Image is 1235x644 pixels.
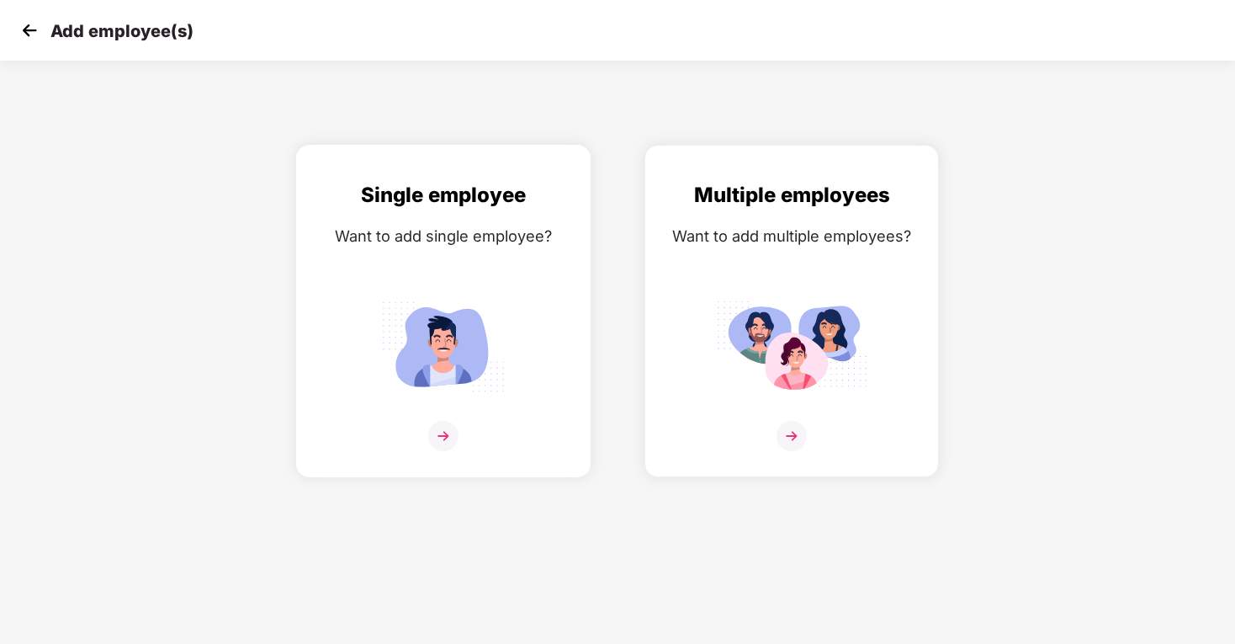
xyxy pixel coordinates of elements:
[17,18,42,43] img: svg+xml;base64,PHN2ZyB4bWxucz0iaHR0cDovL3d3dy53My5vcmcvMjAwMC9zdmciIHdpZHRoPSIzMCIgaGVpZ2h0PSIzMC...
[314,224,573,248] div: Want to add single employee?
[716,294,867,399] img: svg+xml;base64,PHN2ZyB4bWxucz0iaHR0cDovL3d3dy53My5vcmcvMjAwMC9zdmciIGlkPSJNdWx0aXBsZV9lbXBsb3llZS...
[314,179,573,211] div: Single employee
[50,21,193,41] p: Add employee(s)
[777,421,807,451] img: svg+xml;base64,PHN2ZyB4bWxucz0iaHR0cDovL3d3dy53My5vcmcvMjAwMC9zdmciIHdpZHRoPSIzNiIgaGVpZ2h0PSIzNi...
[662,224,921,248] div: Want to add multiple employees?
[428,421,458,451] img: svg+xml;base64,PHN2ZyB4bWxucz0iaHR0cDovL3d3dy53My5vcmcvMjAwMC9zdmciIHdpZHRoPSIzNiIgaGVpZ2h0PSIzNi...
[368,294,519,399] img: svg+xml;base64,PHN2ZyB4bWxucz0iaHR0cDovL3d3dy53My5vcmcvMjAwMC9zdmciIGlkPSJTaW5nbGVfZW1wbG95ZWUiIH...
[662,179,921,211] div: Multiple employees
